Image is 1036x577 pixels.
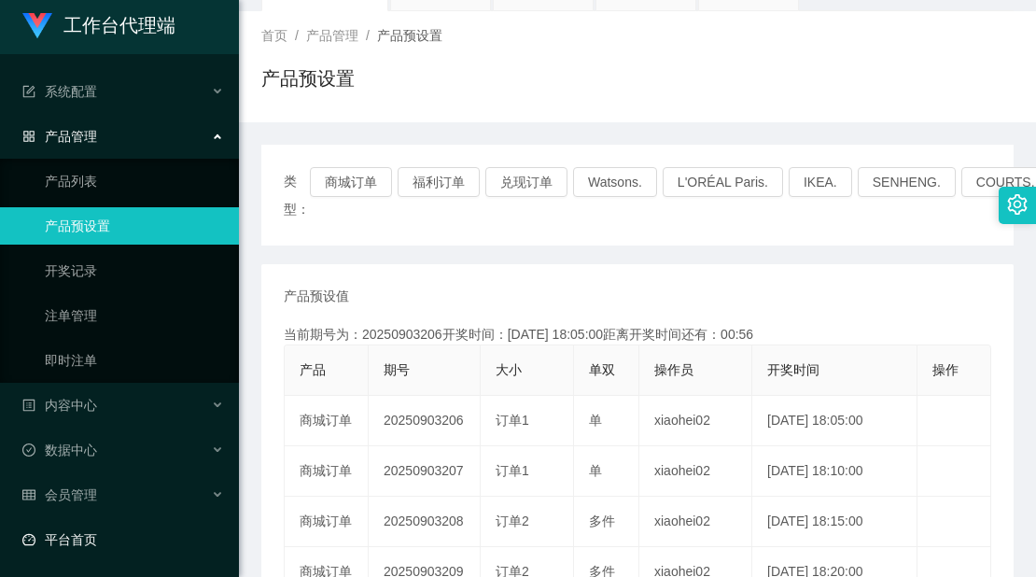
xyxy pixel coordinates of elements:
[767,362,819,377] span: 开奖时间
[45,342,224,379] a: 即时注单
[285,446,369,497] td: 商城订单
[45,162,224,200] a: 产品列表
[752,497,917,547] td: [DATE] 18:15:00
[663,167,783,197] button: L'ORÉAL Paris.
[22,521,224,558] a: 图标: dashboard平台首页
[306,28,358,43] span: 产品管理
[295,28,299,43] span: /
[300,362,326,377] span: 产品
[284,325,991,345] div: 当前期号为：20250903206开奖时间：[DATE] 18:05:00距离开奖时间还有：00:56
[789,167,852,197] button: IKEA.
[589,463,602,478] span: 单
[639,446,752,497] td: xiaohei02
[654,362,693,377] span: 操作员
[22,17,175,32] a: 工作台代理端
[573,167,657,197] button: Watsons.
[589,514,615,528] span: 多件
[639,396,752,446] td: xiaohei02
[377,28,442,43] span: 产品预设置
[22,84,97,99] span: 系统配置
[496,514,529,528] span: 订单2
[589,413,602,428] span: 单
[22,399,35,412] i: 图标: profile
[366,28,370,43] span: /
[45,297,224,334] a: 注单管理
[284,167,310,223] span: 类型：
[496,463,529,478] span: 订单1
[284,287,349,306] span: 产品预设值
[496,362,522,377] span: 大小
[22,443,35,457] i: 图标: check-circle-o
[22,85,35,98] i: 图标: form
[22,443,97,457] span: 数据中心
[22,487,97,502] span: 会员管理
[369,497,481,547] td: 20250903208
[310,167,392,197] button: 商城订单
[45,252,224,289] a: 开奖记录
[261,28,287,43] span: 首页
[496,413,529,428] span: 订单1
[589,362,615,377] span: 单双
[22,130,35,143] i: 图标: appstore-o
[398,167,480,197] button: 福利订单
[384,362,410,377] span: 期号
[22,488,35,501] i: 图标: table
[22,13,52,39] img: logo.9652507e.png
[22,129,97,144] span: 产品管理
[485,167,567,197] button: 兑现订单
[932,362,959,377] span: 操作
[45,207,224,245] a: 产品预设置
[261,64,355,92] h1: 产品预设置
[752,446,917,497] td: [DATE] 18:10:00
[639,497,752,547] td: xiaohei02
[369,396,481,446] td: 20250903206
[285,396,369,446] td: 商城订单
[285,497,369,547] td: 商城订单
[858,167,956,197] button: SENHENG.
[22,398,97,413] span: 内容中心
[1007,194,1028,215] i: 图标: setting
[369,446,481,497] td: 20250903207
[752,396,917,446] td: [DATE] 18:05:00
